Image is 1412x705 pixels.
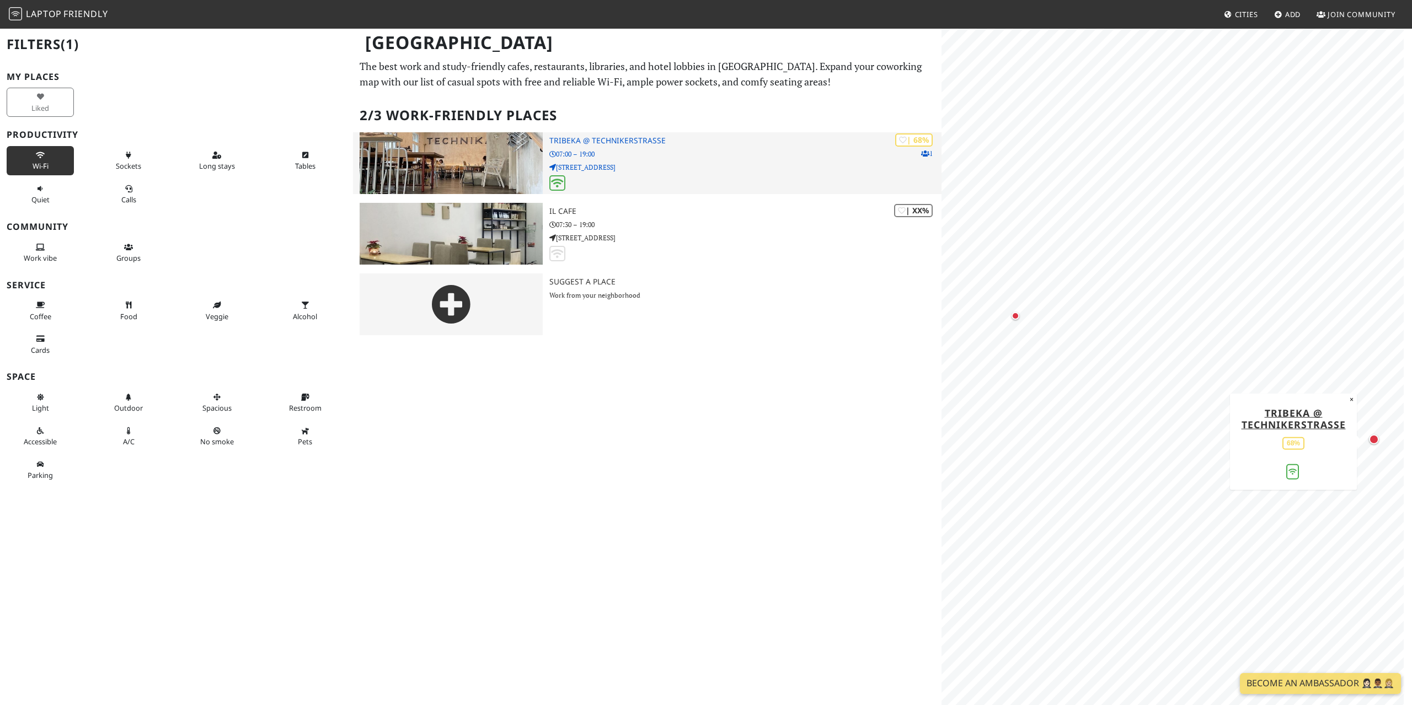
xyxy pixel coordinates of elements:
[183,422,250,451] button: No smoke
[1285,9,1301,19] span: Add
[95,422,162,451] button: A/C
[295,161,315,171] span: Work-friendly tables
[271,388,339,417] button: Restroom
[200,437,234,446] span: Smoke free
[95,388,162,417] button: Outdoor
[183,296,250,325] button: Veggie
[33,161,49,171] span: Stable Wi-Fi
[360,132,543,194] img: Tribeka @ Technikerstraße
[271,146,339,175] button: Tables
[24,437,57,446] span: Accessible
[1240,673,1401,694] a: Become an Ambassador 🤵🏻‍♀️🤵🏾‍♂️🤵🏼‍♀️
[1328,9,1395,19] span: Join Community
[95,296,162,325] button: Food
[271,296,339,325] button: Alcohol
[271,422,339,451] button: Pets
[360,273,543,335] img: gray-place-d2bdb4477600e061c01bd816cc0f2ef0cfcb1ca9e3ad78868dd16fb2af073a21.png
[1346,393,1357,405] button: Close popup
[894,204,933,217] div: | XX%
[7,422,74,451] button: Accessible
[7,222,346,232] h3: Community
[116,253,141,263] span: Group tables
[7,280,346,290] h3: Service
[30,311,51,321] span: Coffee
[120,311,137,321] span: Food
[549,290,942,300] p: Work from your neighborhood
[24,253,57,263] span: People working
[293,311,317,321] span: Alcohol
[549,207,942,216] h3: il Cafe
[895,133,933,146] div: | 68%
[199,161,235,171] span: Long stays
[360,99,935,132] h2: 2/3 Work-Friendly Places
[360,58,935,90] p: The best work and study-friendly cafes, restaurants, libraries, and hotel lobbies in [GEOGRAPHIC_...
[7,146,74,175] button: Wi-Fi
[1369,434,1383,449] div: Map marker
[1241,406,1345,430] a: Tribeka @ Technikerstraße
[356,28,939,58] h1: [GEOGRAPHIC_DATA]
[1312,4,1400,24] a: Join Community
[116,161,141,171] span: Power sockets
[9,5,108,24] a: LaptopFriendly LaptopFriendly
[95,146,162,175] button: Sockets
[7,296,74,325] button: Coffee
[289,403,322,413] span: Restroom
[95,180,162,209] button: Calls
[114,403,143,413] span: Outdoor area
[183,388,250,417] button: Spacious
[95,238,162,267] button: Groups
[26,8,62,20] span: Laptop
[7,372,346,382] h3: Space
[28,470,53,480] span: Parking
[7,72,346,82] h3: My Places
[360,203,543,265] img: il Cafe
[123,437,135,446] span: Air conditioned
[7,388,74,417] button: Light
[353,203,942,265] a: il Cafe | XX% il Cafe 07:30 – 19:00 [STREET_ADDRESS]
[1270,4,1306,24] a: Add
[549,136,942,146] h3: Tribeka @ Technikerstraße
[7,455,74,485] button: Parking
[31,345,50,355] span: Credit cards
[549,149,942,159] p: 07:00 – 19:00
[549,162,942,173] p: [STREET_ADDRESS]
[1282,437,1304,450] div: 68%
[61,35,79,53] span: (1)
[298,437,312,446] span: Pet friendly
[206,311,228,321] span: Veggie
[121,195,136,204] span: Video/audio calls
[921,148,933,159] p: 1
[202,403,232,413] span: Spacious
[549,233,942,243] p: [STREET_ADDRESS]
[1235,9,1258,19] span: Cities
[7,330,74,359] button: Cards
[1012,312,1025,325] div: Map marker
[353,132,942,194] a: Tribeka @ Technikerstraße | 68% 1 Tribeka @ Technikerstraße 07:00 – 19:00 [STREET_ADDRESS]
[1220,4,1263,24] a: Cities
[183,146,250,175] button: Long stays
[9,7,22,20] img: LaptopFriendly
[7,238,74,267] button: Work vibe
[549,277,942,287] h3: Suggest a Place
[7,180,74,209] button: Quiet
[7,130,346,140] h3: Productivity
[549,219,942,230] p: 07:30 – 19:00
[7,28,346,61] h2: Filters
[353,273,942,335] a: Suggest a Place Work from your neighborhood
[32,403,49,413] span: Natural light
[63,8,108,20] span: Friendly
[31,195,50,204] span: Quiet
